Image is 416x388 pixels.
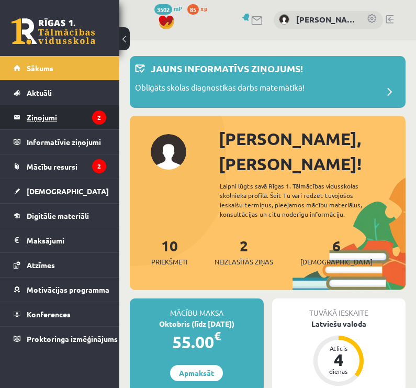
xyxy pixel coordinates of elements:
span: mP [174,4,182,13]
a: Mācību resursi [14,154,106,179]
span: 3502 [154,4,172,15]
a: Proktoringa izmēģinājums [14,327,106,351]
span: Motivācijas programma [27,285,109,294]
a: Motivācijas programma [14,278,106,302]
div: Tuvākā ieskaite [272,298,406,318]
a: [DEMOGRAPHIC_DATA] [14,179,106,203]
div: [PERSON_NAME], [PERSON_NAME]! [219,126,406,176]
a: 85 xp [187,4,212,13]
span: Mācību resursi [27,162,77,171]
div: Atlicis [323,345,354,351]
span: [DEMOGRAPHIC_DATA] [27,186,109,196]
a: Ziņojumi2 [14,105,106,129]
span: Neizlasītās ziņas [215,257,273,267]
span: xp [200,4,207,13]
span: Sākums [27,63,53,73]
a: [PERSON_NAME] [296,14,356,26]
a: Sākums [14,56,106,80]
legend: Ziņojumi [27,105,106,129]
span: Priekšmeti [151,257,187,267]
span: € [214,328,221,343]
img: Roberts Kukulis [279,14,289,25]
a: 2Neizlasītās ziņas [215,236,273,267]
span: Proktoringa izmēģinājums [27,334,118,343]
a: Digitālie materiāli [14,204,106,228]
span: Atzīmes [27,260,55,270]
div: Mācību maksa [130,298,264,318]
a: 3502 mP [154,4,182,13]
a: 10Priekšmeti [151,236,187,267]
a: Jauns informatīvs ziņojums! Obligāts skolas diagnostikas darbs matemātikā! [135,61,400,103]
a: Apmaksāt [170,365,223,381]
div: Oktobris (līdz [DATE]) [130,318,264,329]
a: Atzīmes [14,253,106,277]
a: Maksājumi [14,228,106,252]
a: 6[DEMOGRAPHIC_DATA] [300,236,373,267]
div: 55.00 [130,329,264,354]
a: Informatīvie ziņojumi2 [14,130,106,154]
p: Obligāts skolas diagnostikas darbs matemātikā! [135,82,305,96]
div: dienas [323,368,354,374]
legend: Maksājumi [27,228,106,252]
div: Laipni lūgts savā Rīgas 1. Tālmācības vidusskolas skolnieka profilā. Šeit Tu vari redzēt tuvojošo... [220,181,385,219]
i: 2 [92,110,106,125]
span: 85 [187,4,199,15]
span: [DEMOGRAPHIC_DATA] [300,257,373,267]
i: 2 [92,159,106,173]
a: Rīgas 1. Tālmācības vidusskola [12,18,95,45]
p: Jauns informatīvs ziņojums! [151,61,303,75]
span: Aktuāli [27,88,52,97]
a: Konferences [14,302,106,326]
span: Digitālie materiāli [27,211,89,220]
span: Konferences [27,309,71,319]
a: Aktuāli [14,81,106,105]
legend: Informatīvie ziņojumi [27,130,106,154]
a: Latviešu valoda Atlicis 4 dienas [272,318,406,387]
div: 4 [323,351,354,368]
div: Latviešu valoda [272,318,406,329]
